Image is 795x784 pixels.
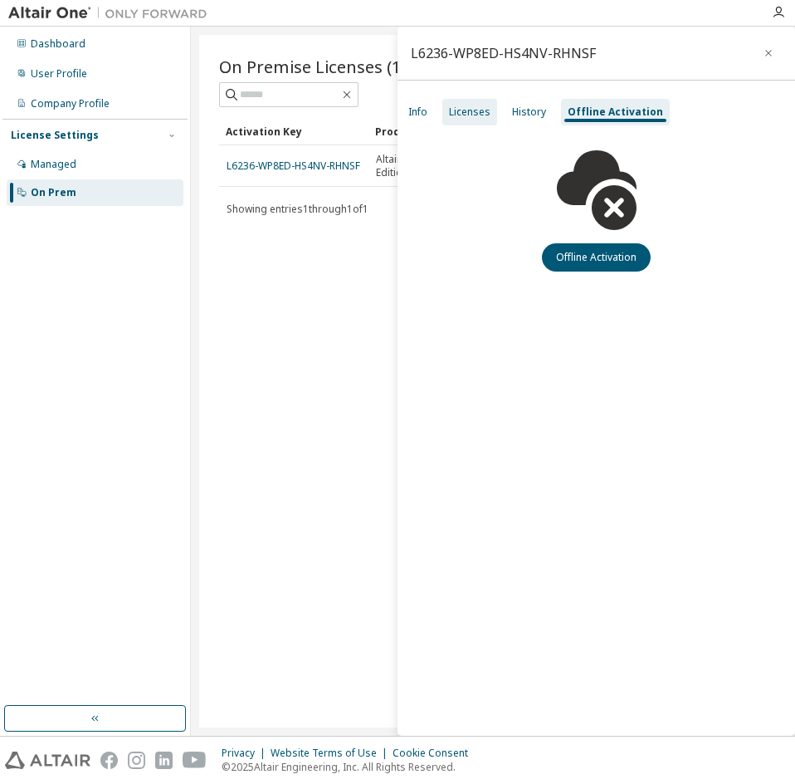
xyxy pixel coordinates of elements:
div: Info [408,105,427,119]
div: Cookie Consent [393,747,478,760]
div: Managed [31,158,76,171]
button: Offline Activation [542,243,651,272]
span: Showing entries 1 through 1 of 1 [227,202,368,216]
div: License Settings [11,129,99,142]
div: Company Profile [31,97,110,110]
div: On Prem [31,186,76,199]
div: Offline Activation [568,105,663,119]
span: Altair Student Edition [376,153,444,179]
div: User Profile [31,67,87,81]
div: L6236-WP8ED-HS4NV-RHNSF [411,47,596,60]
span: On Premise Licenses (1) [219,55,407,78]
img: linkedin.svg [155,752,173,769]
div: Dashboard [31,37,85,51]
div: Product [375,118,445,145]
img: youtube.svg [183,752,207,769]
div: Website Terms of Use [271,747,393,760]
div: History [512,105,546,119]
div: Activation Key [226,118,362,145]
img: instagram.svg [128,752,145,769]
img: Altair One [8,5,216,22]
img: facebook.svg [100,752,118,769]
img: altair_logo.svg [5,752,90,769]
a: L6236-WP8ED-HS4NV-RHNSF [227,159,360,173]
div: Licenses [449,105,490,119]
div: Privacy [222,747,271,760]
p: © 2025 Altair Engineering, Inc. All Rights Reserved. [222,760,478,774]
